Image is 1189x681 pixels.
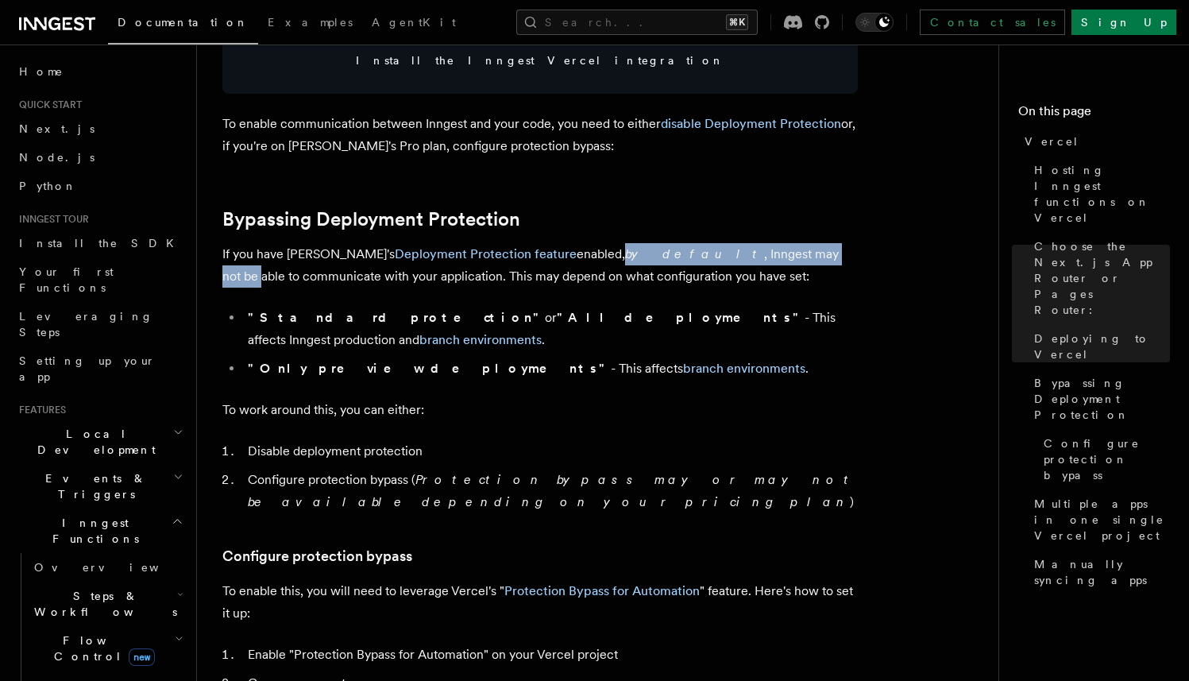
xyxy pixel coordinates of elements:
[1034,331,1170,362] span: Deploying to Vercel
[28,633,175,664] span: Flow Control
[1034,556,1170,588] span: Manually syncing apps
[13,57,187,86] a: Home
[13,114,187,143] a: Next.js
[1028,232,1170,324] a: Choose the Next.js App Router or Pages Router:
[13,515,172,547] span: Inngest Functions
[372,16,456,29] span: AgentKit
[1071,10,1176,35] a: Sign Up
[1034,238,1170,318] span: Choose the Next.js App Router or Pages Router:
[222,399,858,421] p: To work around this, you can either:
[661,116,841,131] a: disable Deployment Protection
[504,583,700,598] a: Protection Bypass for Automation
[557,310,805,325] strong: "All deployments"
[222,2,858,94] a: Install the Inngest Vercel integration
[241,52,839,68] span: Install the Inngest Vercel integration
[13,404,66,416] span: Features
[19,151,95,164] span: Node.js
[268,16,353,29] span: Examples
[726,14,748,30] kbd: ⌘K
[243,307,858,351] li: or - This affects Inngest production and .
[13,420,187,464] button: Local Development
[13,257,187,302] a: Your first Functions
[19,122,95,135] span: Next.js
[248,472,855,509] em: Protection bypass may or may not be available depending on your pricing plan
[34,561,198,574] span: Overview
[1028,550,1170,594] a: Manually syncing apps
[19,180,77,192] span: Python
[683,361,805,376] a: branch environments
[13,302,187,346] a: Leveraging Steps
[1028,324,1170,369] a: Deploying to Vercel
[222,208,520,230] a: Bypassing Deployment Protection
[516,10,758,35] button: Search...⌘K
[920,10,1065,35] a: Contact sales
[1044,435,1170,483] span: Configure protection bypass
[28,626,187,671] button: Flow Controlnew
[108,5,258,44] a: Documentation
[28,588,177,620] span: Steps & Workflows
[13,213,89,226] span: Inngest tour
[13,143,187,172] a: Node.js
[19,354,156,383] span: Setting up your app
[243,469,858,513] li: Configure protection bypass ( )
[13,172,187,200] a: Python
[395,246,577,261] a: Deployment Protection feature
[13,470,173,502] span: Events & Triggers
[248,361,611,376] strong: "Only preview deployments"
[625,246,764,261] em: by default
[13,99,82,111] span: Quick start
[28,582,187,626] button: Steps & Workflows
[258,5,362,43] a: Examples
[362,5,465,43] a: AgentKit
[1028,156,1170,232] a: Hosting Inngest functions on Vercel
[222,113,858,157] p: To enable communication between Inngest and your code, you need to either or, if you're on [PERSO...
[1034,496,1170,544] span: Multiple apps in one single Vercel project
[243,644,858,666] li: Enable "Protection Bypass for Automation" on your Vercel project
[1025,133,1079,149] span: Vercel
[28,553,187,582] a: Overview
[1018,102,1170,127] h4: On this page
[1018,127,1170,156] a: Vercel
[13,509,187,553] button: Inngest Functions
[1034,162,1170,226] span: Hosting Inngest functions on Vercel
[419,332,542,347] a: branch environments
[243,358,858,380] li: - This affects .
[1037,429,1170,489] a: Configure protection bypass
[13,229,187,257] a: Install the SDK
[13,346,187,391] a: Setting up your app
[19,310,153,339] span: Leveraging Steps
[222,580,858,625] p: To enable this, you will need to leverage Vercel's " " feature. Here's how to set it up:
[19,64,64,79] span: Home
[13,426,173,458] span: Local Development
[222,243,858,288] p: If you have [PERSON_NAME]'s enabled, , Inngest may not be able to communicate with your applicati...
[855,13,894,32] button: Toggle dark mode
[19,237,183,250] span: Install the SDK
[129,648,155,666] span: new
[222,545,412,567] a: Configure protection bypass
[248,310,545,325] strong: "Standard protection"
[118,16,249,29] span: Documentation
[19,265,114,294] span: Your first Functions
[1028,369,1170,429] a: Bypassing Deployment Protection
[243,440,858,462] li: Disable deployment protection
[1034,375,1170,423] span: Bypassing Deployment Protection
[13,464,187,509] button: Events & Triggers
[1028,489,1170,550] a: Multiple apps in one single Vercel project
